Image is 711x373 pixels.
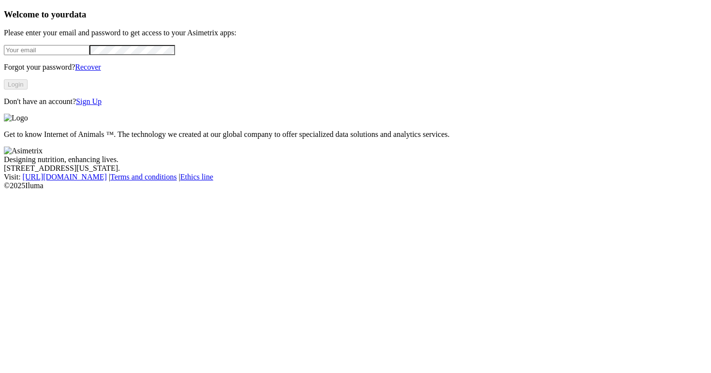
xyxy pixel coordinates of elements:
div: Designing nutrition, enhancing lives. [4,155,707,164]
button: Login [4,79,28,90]
p: Forgot your password? [4,63,707,72]
a: Sign Up [76,97,102,105]
input: Your email [4,45,89,55]
a: Terms and conditions [110,173,177,181]
img: Asimetrix [4,147,43,155]
div: Visit : | | [4,173,707,181]
div: © 2025 Iluma [4,181,707,190]
p: Get to know Internet of Animals ™. The technology we created at our global company to offer speci... [4,130,707,139]
img: Logo [4,114,28,122]
a: Ethics line [180,173,213,181]
a: Recover [75,63,101,71]
p: Please enter your email and password to get access to your Asimetrix apps: [4,29,707,37]
p: Don't have an account? [4,97,707,106]
div: [STREET_ADDRESS][US_STATE]. [4,164,707,173]
h3: Welcome to your [4,9,707,20]
a: [URL][DOMAIN_NAME] [23,173,107,181]
span: data [69,9,86,19]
